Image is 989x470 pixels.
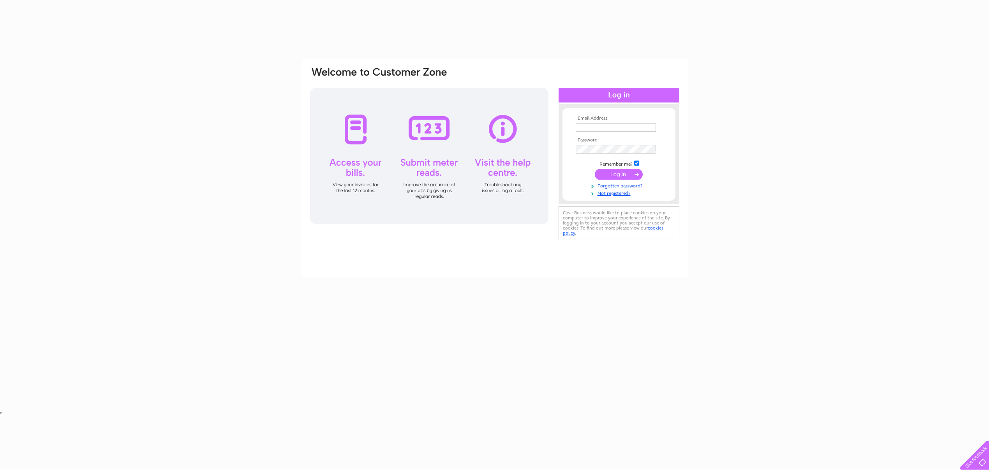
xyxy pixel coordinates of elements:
th: Email Address: [574,116,664,121]
a: Forgotten password? [576,182,664,189]
a: Not registered? [576,189,664,196]
a: cookies policy [563,225,663,236]
div: Clear Business would like to place cookies on your computer to improve your experience of the sit... [559,206,679,240]
input: Submit [595,169,643,180]
td: Remember me? [574,159,664,167]
th: Password: [574,138,664,143]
